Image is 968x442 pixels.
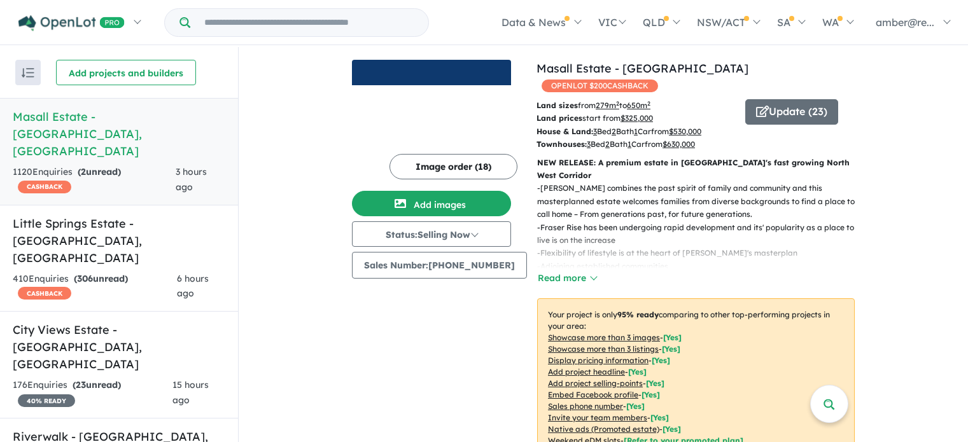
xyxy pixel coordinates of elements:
h5: City Views Estate - [GEOGRAPHIC_DATA] , [GEOGRAPHIC_DATA] [13,321,225,373]
b: House & Land: [537,127,593,136]
span: CASHBACK [18,181,71,193]
p: - Flexibility of lifestyle is at the heart of [PERSON_NAME]'s masterplan [537,247,865,259]
u: 3 [587,139,591,149]
div: 176 Enquir ies [13,378,172,408]
p: - Adjoining established communities [537,260,865,273]
span: [ Yes ] [662,344,680,354]
p: - Fraser Rise has been undergoing rapid development and its' popularity as a place to live is on ... [537,221,865,247]
u: 2 [612,127,616,136]
span: [ Yes ] [646,378,664,388]
u: $ 630,000 [663,139,695,149]
sup: 2 [616,100,619,107]
u: Display pricing information [548,356,649,365]
button: Update (23) [745,99,838,125]
span: [ Yes ] [626,401,645,411]
img: sort.svg [22,68,34,78]
h5: Little Springs Estate - [GEOGRAPHIC_DATA] , [GEOGRAPHIC_DATA] [13,215,225,266]
u: Add project selling-points [548,378,643,388]
u: 1 [628,139,631,149]
p: - [PERSON_NAME] combines the past spirit of family and community and this masterplanned estate we... [537,182,865,221]
span: 15 hours ago [172,379,209,406]
span: [ Yes ] [652,356,670,365]
b: Land prices [537,113,582,123]
b: 95 % ready [617,310,659,319]
span: 2 [81,166,86,177]
span: 6 hours ago [177,273,209,300]
u: 1 [634,127,638,136]
span: 23 [76,379,86,390]
span: [ Yes ] [628,367,647,376]
span: [Yes] [663,424,681,434]
b: Land sizes [537,100,578,110]
span: to [619,100,650,110]
strong: ( unread) [73,379,121,390]
div: 1120 Enquir ies [13,165,176,195]
u: Showcase more than 3 listings [548,344,659,354]
sup: 2 [647,100,650,107]
strong: ( unread) [78,166,121,177]
span: [ Yes ] [663,333,682,342]
u: 2 [605,139,610,149]
p: Bed Bath Car from [537,138,736,151]
button: Add images [352,191,511,216]
span: [ Yes ] [650,413,669,422]
p: from [537,99,736,112]
strong: ( unread) [74,273,128,284]
input: Try estate name, suburb, builder or developer [193,9,426,36]
p: Bed Bath Car from [537,125,736,138]
button: Status:Selling Now [352,221,511,247]
b: Townhouses: [537,139,587,149]
span: 306 [77,273,93,284]
u: $ 530,000 [669,127,701,136]
u: 3 [593,127,597,136]
p: start from [537,112,736,125]
u: $ 325,000 [621,113,653,123]
a: Masall Estate - [GEOGRAPHIC_DATA] [537,61,748,76]
span: OPENLOT $ 200 CASHBACK [542,79,658,92]
u: 650 m [627,100,650,110]
button: Sales Number:[PHONE_NUMBER] [352,252,527,279]
u: Embed Facebook profile [548,390,638,399]
span: amber@re... [876,16,934,29]
button: Add projects and builders [56,60,196,85]
u: Sales phone number [548,401,623,411]
button: Image order (18) [389,154,517,179]
u: Invite your team members [548,413,647,422]
h5: Masall Estate - [GEOGRAPHIC_DATA] , [GEOGRAPHIC_DATA] [13,108,225,160]
span: 40 % READY [18,394,75,407]
span: [ Yes ] [642,390,660,399]
span: 3 hours ago [176,166,207,193]
u: Native ads (Promoted estate) [548,424,659,434]
button: Read more [537,271,597,286]
u: Add project headline [548,367,625,376]
img: Openlot PRO Logo White [18,15,125,31]
u: 279 m [596,100,619,110]
u: Showcase more than 3 images [548,333,660,342]
div: 410 Enquir ies [13,272,177,302]
p: NEW RELEASE: A premium estate in [GEOGRAPHIC_DATA]'s fast growing North West Corridor [537,156,855,183]
span: CASHBACK [18,287,71,300]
